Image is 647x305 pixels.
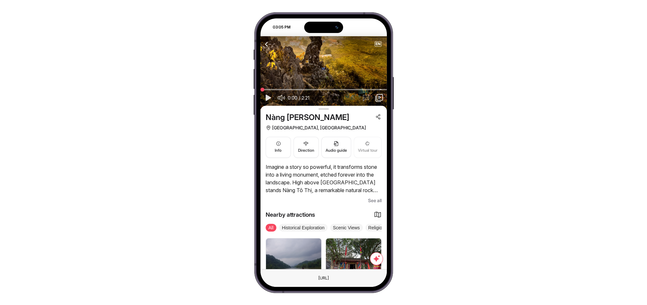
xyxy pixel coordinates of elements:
span: All [266,224,277,232]
span: Virtual tour [358,147,377,154]
span: 0:00 / 2:21 [288,95,309,101]
div: This is a fake element. To change the URL just use the Browser text field on the top. [313,274,334,282]
span: Historical Exploration [279,224,328,232]
img: Đền Tả Phủ [326,238,381,284]
img: Ky Cung River [266,238,321,284]
div: 03:05 PM [261,24,294,30]
span: Info [275,147,282,154]
span: Religious & Spiritual [365,224,412,232]
span: [GEOGRAPHIC_DATA], [GEOGRAPHIC_DATA] [272,124,366,132]
button: EN [375,41,382,47]
p: Imagine a story so powerful, it transforms stone into a living monument, etched forever into the ... [266,163,382,194]
span: Direction [298,147,314,154]
span: Nàng [PERSON_NAME] [266,112,349,123]
span: Audio guide [326,147,347,154]
span: EN [375,42,381,46]
span: Nearby attractions [266,210,315,219]
button: Info [266,137,291,158]
span: See all [368,197,382,204]
button: Audio guide [321,137,351,158]
span: Scenic Views [330,224,363,232]
button: Virtual tour [354,137,382,158]
button: Direction [294,137,319,158]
